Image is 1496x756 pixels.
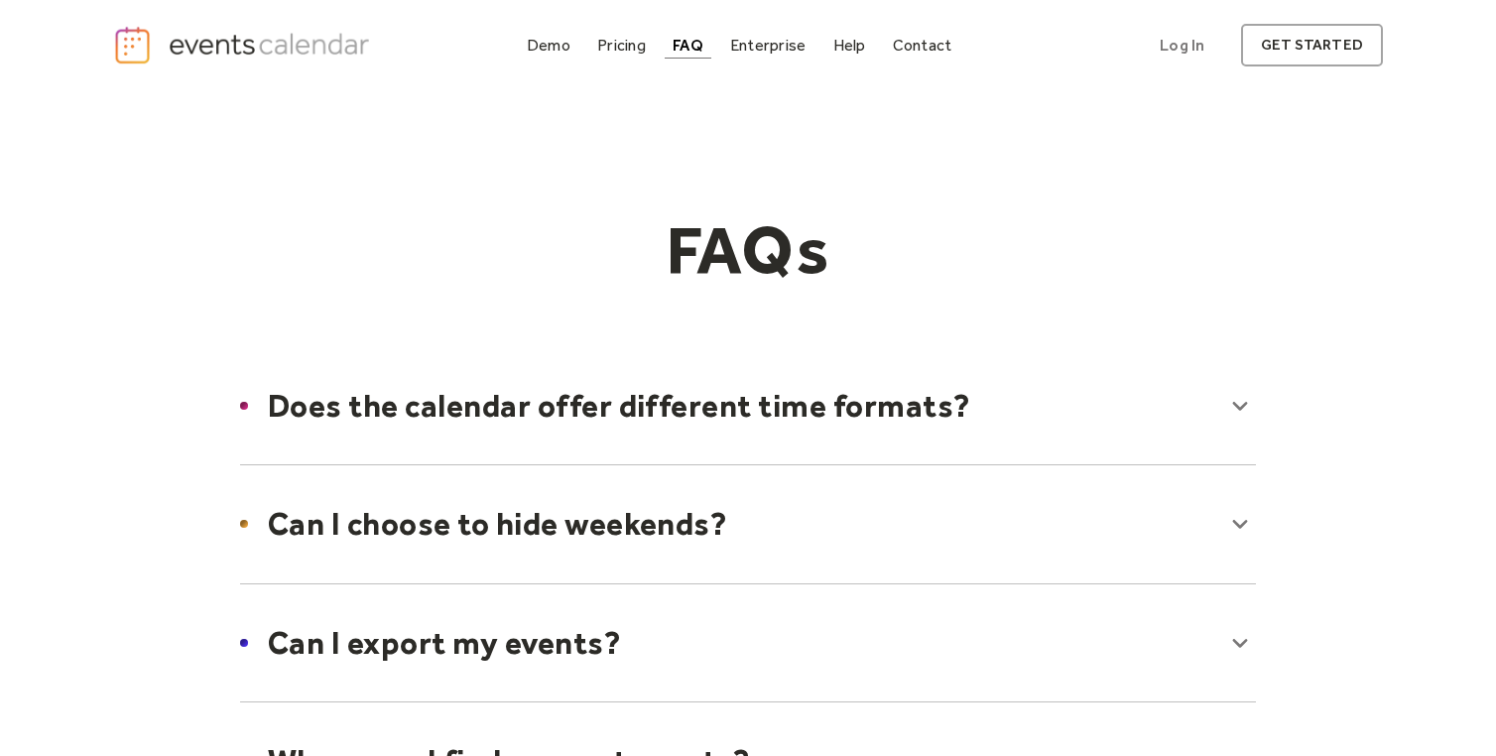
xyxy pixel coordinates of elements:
a: get started [1241,24,1383,66]
div: FAQ [673,40,703,51]
a: Log In [1140,24,1224,66]
div: Demo [527,40,570,51]
a: FAQ [665,32,711,59]
a: Demo [519,32,578,59]
a: Enterprise [722,32,813,59]
a: home [113,25,375,65]
div: Pricing [597,40,646,51]
div: Contact [893,40,952,51]
a: Pricing [589,32,654,59]
a: Contact [885,32,960,59]
div: Help [833,40,866,51]
div: Enterprise [730,40,806,51]
h1: FAQs [367,209,1129,291]
a: Help [825,32,874,59]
